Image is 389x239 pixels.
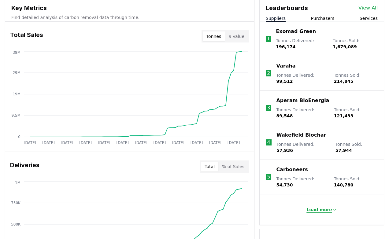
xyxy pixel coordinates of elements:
[266,15,286,21] button: Suppliers
[334,107,378,119] p: Tonnes Sold :
[203,31,225,41] button: Tonnes
[267,35,270,42] p: 1
[135,141,147,145] tspan: [DATE]
[201,162,218,171] button: Total
[360,15,378,21] button: Services
[42,141,55,145] tspan: [DATE]
[98,141,110,145] tspan: [DATE]
[276,131,326,139] a: Wakefield Biochar
[334,79,354,84] span: 214,845
[276,166,308,173] a: Carboneers
[11,222,21,226] tspan: 500K
[276,79,293,84] span: 99,512
[13,50,20,55] tspan: 38M
[24,141,36,145] tspan: [DATE]
[333,38,378,50] p: Tonnes Sold :
[267,173,270,181] p: 5
[18,135,20,139] tspan: 0
[276,176,328,188] p: Tonnes Delivered :
[225,31,248,41] button: $ Value
[276,141,329,153] p: Tonnes Delivered :
[334,113,354,118] span: 121,433
[358,4,378,12] a: View All
[172,141,184,145] tspan: [DATE]
[13,92,20,96] tspan: 19M
[276,28,316,35] a: Exomad Green
[276,113,293,118] span: 89,548
[11,3,248,13] h3: Key Metrics
[276,107,328,119] p: Tonnes Delivered :
[306,207,332,213] p: Load more
[335,148,352,153] span: 57,944
[276,148,293,153] span: 57,936
[333,44,357,49] span: 1,679,089
[302,204,342,216] button: Load more
[276,44,295,49] span: 196,174
[228,141,240,145] tspan: [DATE]
[116,141,129,145] tspan: [DATE]
[334,72,378,84] p: Tonnes Sold :
[276,38,327,50] p: Tonnes Delivered :
[334,176,378,188] p: Tonnes Sold :
[311,15,335,21] button: Purchasers
[276,97,329,104] a: Aperam BioEnergia
[267,104,270,112] p: 3
[13,71,20,75] tspan: 29M
[191,141,203,145] tspan: [DATE]
[10,30,43,42] h3: Total Sales
[61,141,73,145] tspan: [DATE]
[334,182,354,187] span: 140,780
[10,160,39,173] h3: Deliveries
[79,141,92,145] tspan: [DATE]
[276,182,293,187] span: 54,730
[276,72,328,84] p: Tonnes Delivered :
[267,139,270,146] p: 4
[15,181,20,185] tspan: 1M
[266,3,308,13] h3: Leaderboards
[267,70,270,77] p: 2
[11,14,248,20] p: Find detailed analysis of carbon removal data through time.
[209,141,221,145] tspan: [DATE]
[154,141,166,145] tspan: [DATE]
[276,62,295,70] a: Varaha
[218,162,248,171] button: % of Sales
[11,201,21,205] tspan: 750K
[12,113,20,118] tspan: 9.5M
[335,141,378,153] p: Tonnes Sold :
